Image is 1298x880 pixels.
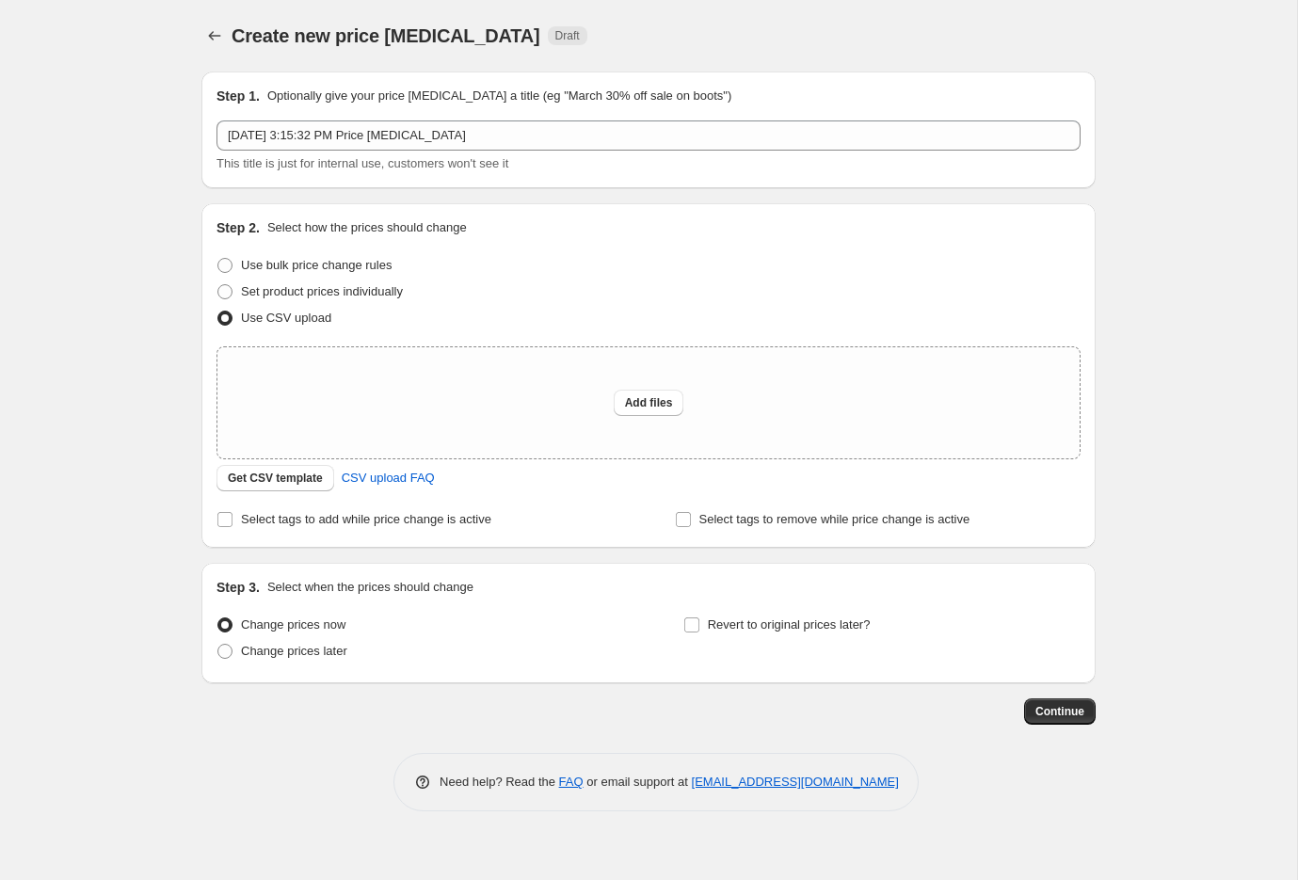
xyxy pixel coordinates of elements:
[216,156,508,170] span: This title is just for internal use, customers won't see it
[692,775,899,789] a: [EMAIL_ADDRESS][DOMAIN_NAME]
[342,469,435,488] span: CSV upload FAQ
[708,617,871,632] span: Revert to original prices later?
[216,218,260,237] h2: Step 2.
[241,284,403,298] span: Set product prices individually
[267,218,467,237] p: Select how the prices should change
[216,578,260,597] h2: Step 3.
[267,87,731,105] p: Optionally give your price [MEDICAL_DATA] a title (eg "March 30% off sale on boots")
[241,311,331,325] span: Use CSV upload
[228,471,323,486] span: Get CSV template
[1035,704,1084,719] span: Continue
[1024,698,1096,725] button: Continue
[241,617,345,632] span: Change prices now
[232,25,540,46] span: Create new price [MEDICAL_DATA]
[216,87,260,105] h2: Step 1.
[241,644,347,658] span: Change prices later
[241,258,392,272] span: Use bulk price change rules
[584,775,692,789] span: or email support at
[614,390,684,416] button: Add files
[330,463,446,493] a: CSV upload FAQ
[216,465,334,491] button: Get CSV template
[201,23,228,49] button: Price change jobs
[216,120,1081,151] input: 30% off holiday sale
[241,512,491,526] span: Select tags to add while price change is active
[555,28,580,43] span: Draft
[440,775,559,789] span: Need help? Read the
[559,775,584,789] a: FAQ
[267,578,473,597] p: Select when the prices should change
[699,512,970,526] span: Select tags to remove while price change is active
[625,395,673,410] span: Add files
